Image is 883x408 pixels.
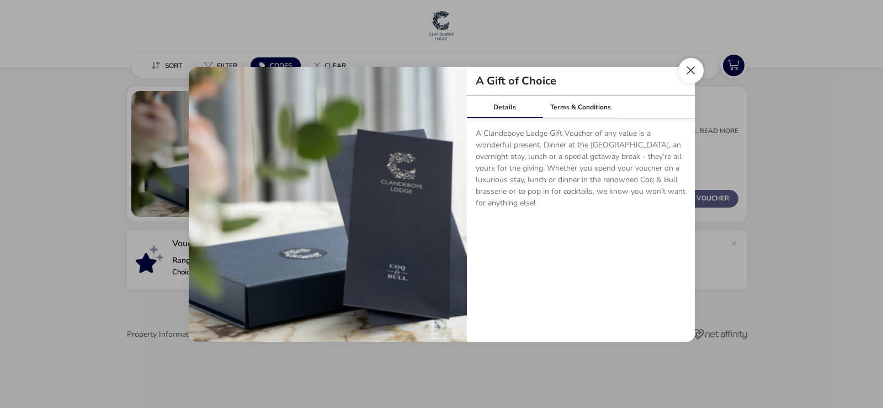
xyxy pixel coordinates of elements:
div: details [189,67,695,342]
div: Terms & Conditions [542,96,619,118]
h2: A Gift of Choice [467,76,565,87]
div: Details [467,96,543,118]
button: Close dialog [678,58,704,83]
p: A Clandeboye Lodge Gift Voucher of any value is a wonderful present. Dinner at the [GEOGRAPHIC_DA... [476,128,686,213]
